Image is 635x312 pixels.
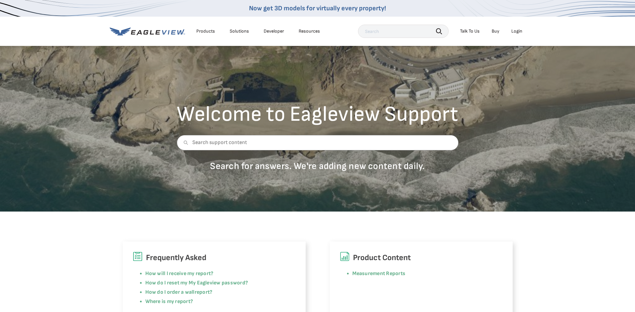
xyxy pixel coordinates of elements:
input: Search [358,25,449,38]
div: Products [196,28,215,34]
a: How will I receive my report? [145,270,214,277]
a: Buy [492,28,499,34]
div: Solutions [230,28,249,34]
h2: Welcome to Eagleview Support [177,104,458,125]
a: Measurement Reports [352,270,406,277]
h6: Frequently Asked [133,251,296,264]
div: Login [511,28,522,34]
a: How do I order a wall [145,289,195,295]
div: Resources [299,28,320,34]
a: Developer [264,28,284,34]
a: ? [210,289,212,295]
a: Where is my report? [145,298,193,305]
input: Search support content [177,135,458,150]
a: How do I reset my My Eagleview password? [145,280,248,286]
p: Search for answers. We're adding new content daily. [177,160,458,172]
a: Now get 3D models for virtually every property! [249,4,386,12]
a: report [195,289,210,295]
div: Talk To Us [460,28,480,34]
h6: Product Content [340,251,503,264]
